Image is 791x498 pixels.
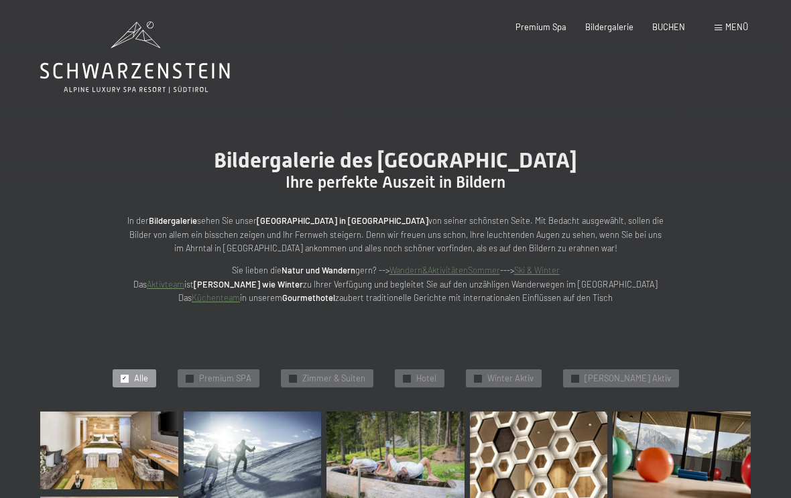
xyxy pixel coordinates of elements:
[192,292,240,303] a: Küchenteam
[286,173,505,192] span: Ihre perfekte Auszeit in Bildern
[127,263,664,304] p: Sie lieben die gern? --> ---> Das ist zu Ihrer Verfügung und begleitet Sie auf den unzähligen Wan...
[302,373,365,385] span: Zimmer & Suiten
[515,21,566,32] a: Premium Spa
[290,375,295,382] span: ✓
[404,375,409,382] span: ✓
[187,375,192,382] span: ✓
[725,21,748,32] span: Menü
[652,21,685,32] a: BUCHEN
[127,214,664,255] p: In der sehen Sie unser von seiner schönsten Seite. Mit Bedacht ausgewählt, sollen die Bilder von ...
[214,147,577,173] span: Bildergalerie des [GEOGRAPHIC_DATA]
[149,215,197,226] strong: Bildergalerie
[572,375,577,382] span: ✓
[134,373,148,385] span: Alle
[585,373,671,385] span: [PERSON_NAME] Aktiv
[389,265,500,275] a: Wandern&AktivitätenSommer
[585,21,633,32] a: Bildergalerie
[122,375,127,382] span: ✓
[514,265,560,275] a: Ski & Winter
[416,373,436,385] span: Hotel
[147,279,184,290] a: Aktivteam
[282,265,355,275] strong: Natur und Wandern
[40,412,178,489] img: Bildergalerie
[282,292,335,303] strong: Gourmethotel
[487,373,534,385] span: Winter Aktiv
[194,279,303,290] strong: [PERSON_NAME] wie Winter
[475,375,480,382] span: ✓
[257,215,428,226] strong: [GEOGRAPHIC_DATA] in [GEOGRAPHIC_DATA]
[199,373,251,385] span: Premium SPA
